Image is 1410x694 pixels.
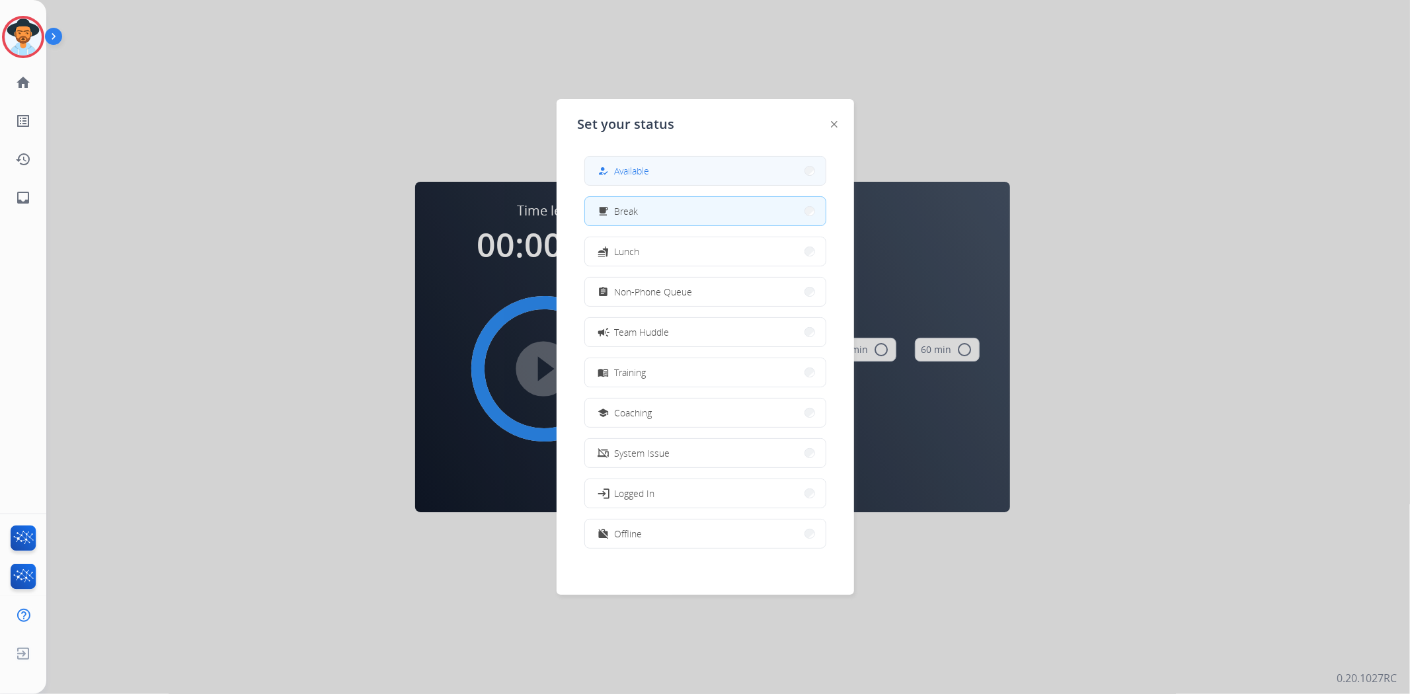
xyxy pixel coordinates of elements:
img: avatar [5,19,42,56]
button: Coaching [585,399,826,427]
span: Lunch [615,245,640,258]
mat-icon: login [596,486,609,500]
button: Training [585,358,826,387]
mat-icon: work_off [598,528,609,539]
mat-icon: campaign [596,325,609,338]
span: Training [615,366,646,379]
span: Logged In [615,486,655,500]
button: Logged In [585,479,826,508]
button: Lunch [585,237,826,266]
button: Team Huddle [585,318,826,346]
button: Non-Phone Queue [585,278,826,306]
mat-icon: menu_book [598,367,609,378]
mat-icon: inbox [15,190,31,206]
span: Break [615,204,639,218]
span: Coaching [615,406,652,420]
p: 0.20.1027RC [1337,670,1397,686]
button: Break [585,197,826,225]
mat-icon: assignment [598,286,609,297]
button: Available [585,157,826,185]
mat-icon: fastfood [598,246,609,257]
span: Team Huddle [615,325,670,339]
span: Non-Phone Queue [615,285,693,299]
mat-icon: school [598,407,609,418]
button: Offline [585,520,826,548]
mat-icon: list_alt [15,113,31,129]
span: Offline [615,527,643,541]
span: Set your status [578,115,675,134]
mat-icon: how_to_reg [598,165,609,176]
img: close-button [831,121,838,128]
mat-icon: phonelink_off [598,447,609,459]
mat-icon: free_breakfast [598,206,609,217]
button: System Issue [585,439,826,467]
mat-icon: home [15,75,31,91]
span: Available [615,164,650,178]
mat-icon: history [15,151,31,167]
span: System Issue [615,446,670,460]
